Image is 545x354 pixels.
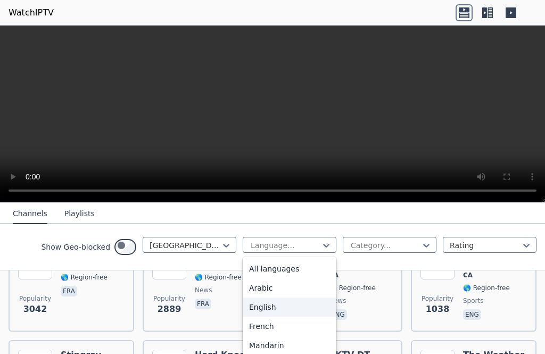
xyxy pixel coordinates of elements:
span: news [195,286,212,294]
span: 🌎 Region-free [329,284,376,292]
div: All languages [243,259,336,278]
span: sports [463,297,483,305]
div: French [243,317,336,336]
span: 🌎 Region-free [61,273,108,282]
div: English [243,298,336,317]
span: CA [463,271,473,279]
span: news [329,297,346,305]
span: 🌎 Region-free [195,273,242,282]
button: Channels [13,204,47,224]
span: 2889 [158,303,181,316]
button: Playlists [64,204,95,224]
span: Popularity [19,294,51,303]
span: 1038 [426,303,450,316]
p: fra [61,286,77,297]
p: eng [463,309,481,320]
p: eng [329,309,347,320]
label: Show Geo-blocked [41,242,110,252]
span: 🌎 Region-free [463,284,510,292]
span: Popularity [422,294,453,303]
div: Arabic [243,278,336,298]
span: Popularity [153,294,185,303]
p: fra [195,299,211,309]
a: WatchIPTV [9,6,54,19]
span: 3042 [23,303,47,316]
